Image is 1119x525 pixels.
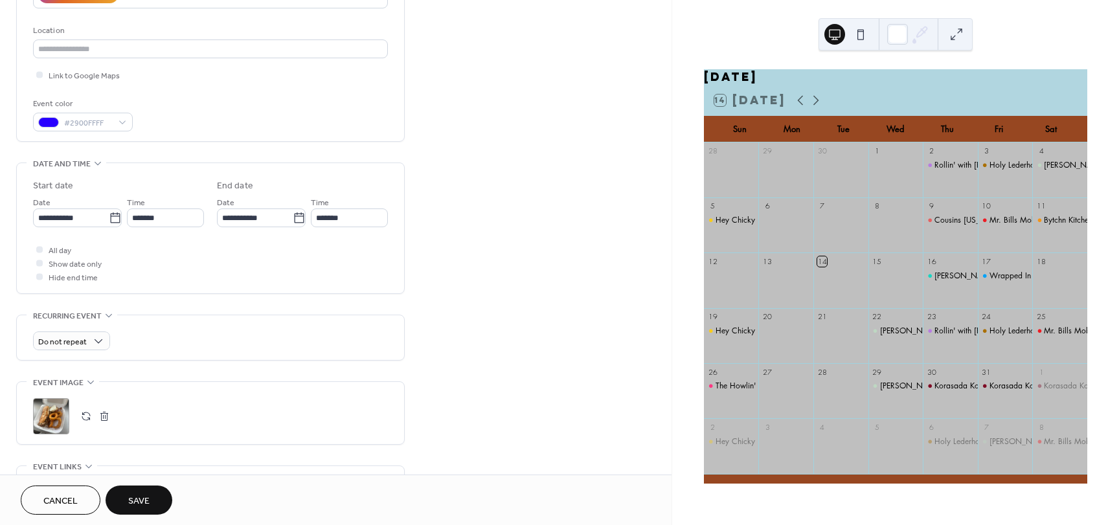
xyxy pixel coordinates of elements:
[817,422,827,432] div: 4
[49,258,102,271] span: Show date only
[43,495,78,508] span: Cancel
[64,117,112,130] span: #2900FFFF
[982,256,991,266] div: 17
[716,215,755,226] div: Hey Chicky
[708,312,718,322] div: 19
[982,312,991,322] div: 24
[989,271,1056,282] div: Wrapped In Dough
[716,326,755,337] div: Hey Chicky
[704,436,759,447] div: Hey Chicky
[982,201,991,211] div: 10
[989,160,1046,171] div: Holy Lederhosen
[49,271,98,285] span: Hide end time
[973,117,1025,142] div: Fri
[880,326,1008,337] div: [PERSON_NAME]'s Classic American
[872,201,882,211] div: 8
[762,367,772,377] div: 27
[1032,326,1087,337] div: Mr. Bills Mobile Woodfired Pizza Kitchen
[872,312,882,322] div: 22
[927,312,936,322] div: 23
[982,422,991,432] div: 7
[1036,256,1046,266] div: 18
[21,486,100,515] button: Cancel
[33,97,130,111] div: Event color
[762,201,772,211] div: 6
[708,146,718,156] div: 28
[49,244,71,258] span: All day
[868,326,923,337] div: Tommy's Classic American
[872,146,882,156] div: 1
[33,196,51,210] span: Date
[978,381,1033,392] div: Korasada Korean BBQ & Taqueria
[33,309,102,323] span: Recurring event
[716,381,772,392] div: The Howlin' Bird
[1036,422,1046,432] div: 8
[982,146,991,156] div: 3
[766,117,818,142] div: Mon
[1032,381,1087,392] div: Korasada Korean BBQ & Taqueria
[978,436,1033,447] div: Tommy's Classic American
[923,215,978,226] div: Cousins Maine Lobster
[934,271,1023,282] div: [PERSON_NAME]'s Tacos
[708,422,718,432] div: 2
[989,381,1107,392] div: Korasada Korean BBQ & Taqueria
[33,157,91,171] span: Date and time
[128,495,150,508] span: Save
[127,196,145,210] span: Time
[33,24,385,38] div: Location
[934,436,991,447] div: Holy Lederhosen
[817,146,827,156] div: 30
[978,271,1033,282] div: Wrapped In Dough
[217,196,234,210] span: Date
[1036,201,1046,211] div: 11
[714,117,766,142] div: Sun
[716,436,755,447] div: Hey Chicky
[704,215,759,226] div: Hey Chicky
[921,117,973,142] div: Thu
[817,201,827,211] div: 7
[762,312,772,322] div: 20
[927,422,936,432] div: 6
[934,215,1029,226] div: Cousins [US_STATE] Lobster
[704,326,759,337] div: Hey Chicky
[49,69,120,83] span: Link to Google Maps
[1044,215,1092,226] div: Bytchn Kitchen
[311,196,329,210] span: Time
[927,367,936,377] div: 30
[708,367,718,377] div: 26
[872,367,882,377] div: 29
[923,160,978,171] div: Rollin' with Seo
[934,381,1052,392] div: Korasada Korean BBQ & Taqueria
[38,335,87,350] span: Do not repeat
[1036,312,1046,322] div: 25
[708,201,718,211] div: 5
[217,179,253,193] div: End date
[934,326,1035,337] div: Rollin' with [PERSON_NAME]
[704,69,1087,85] div: [DATE]
[818,117,870,142] div: Tue
[989,326,1046,337] div: Holy Lederhosen
[978,160,1033,171] div: Holy Lederhosen
[982,367,991,377] div: 31
[708,256,718,266] div: 12
[880,381,1008,392] div: [PERSON_NAME]'s Classic American
[872,422,882,432] div: 5
[870,117,921,142] div: Wed
[1025,117,1077,142] div: Sat
[33,460,82,474] span: Event links
[1036,146,1046,156] div: 4
[1032,436,1087,447] div: Mr. Bills Mobile Woodfired Pizza Kitchen
[33,376,84,390] span: Event image
[978,215,1033,226] div: Mr. Bills Mobile Woodfired Pizza Kitchen
[33,398,69,434] div: ;
[927,256,936,266] div: 16
[923,381,978,392] div: Korasada Korean BBQ & Taqueria
[817,256,827,266] div: 14
[817,312,827,322] div: 21
[989,436,1118,447] div: [PERSON_NAME]'s Classic American
[762,146,772,156] div: 29
[1036,367,1046,377] div: 1
[106,486,172,515] button: Save
[1032,160,1087,171] div: Tommy's Classic American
